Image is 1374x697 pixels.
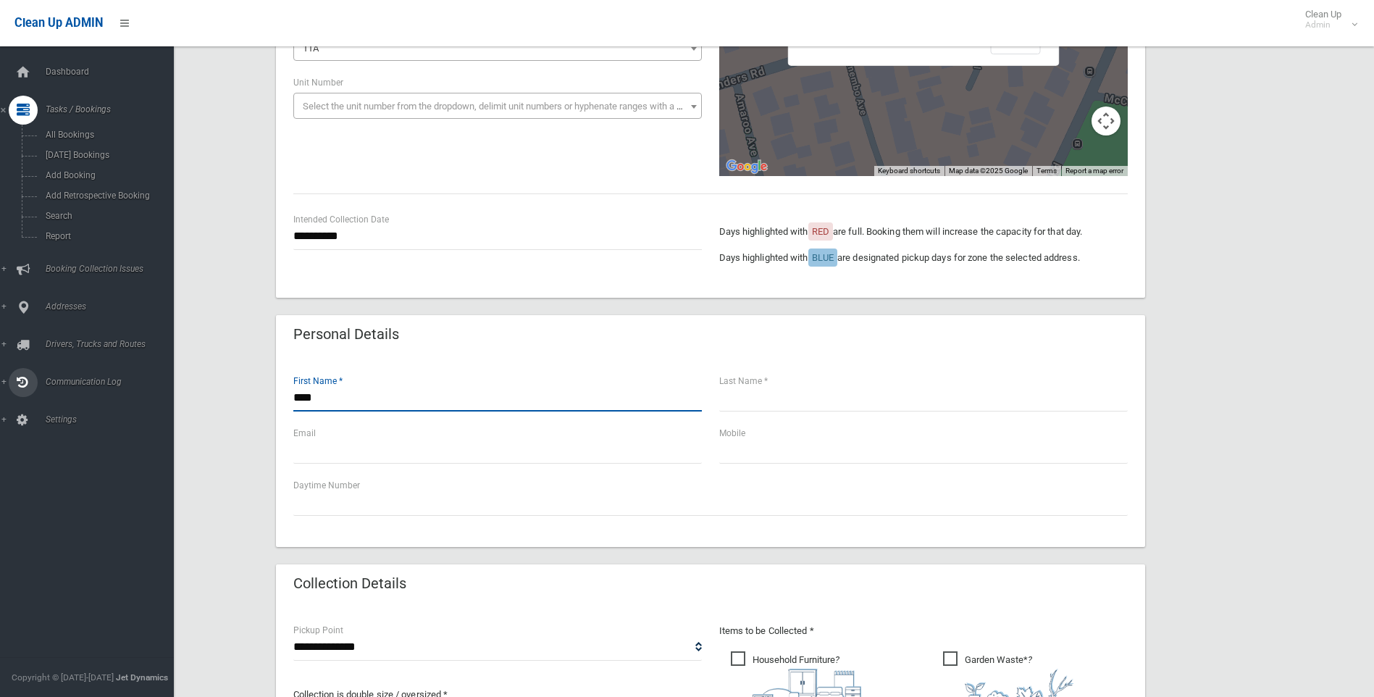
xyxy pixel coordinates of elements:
button: Keyboard shortcuts [878,166,940,176]
p: Items to be Collected * [719,622,1128,640]
span: 11A [297,38,698,59]
span: RED [812,226,829,237]
span: Settings [41,414,185,425]
span: Search [41,211,172,221]
span: 11A [293,35,702,61]
p: Days highlighted with are full. Booking them will increase the capacity for that day. [719,223,1128,241]
span: Communication Log [41,377,185,387]
span: 11A [303,43,319,54]
span: Select the unit number from the dropdown, delimit unit numbers or hyphenate ranges with a comma [303,101,708,112]
span: Copyright © [DATE]-[DATE] [12,672,114,683]
span: All Bookings [41,130,172,140]
span: Add Retrospective Booking [41,191,172,201]
a: Terms (opens in new tab) [1036,167,1057,175]
span: Booking Collection Issues [41,264,185,274]
span: Report [41,231,172,241]
span: [DATE] Bookings [41,150,172,160]
span: Drivers, Trucks and Routes [41,339,185,349]
span: BLUE [812,252,834,263]
p: Days highlighted with are designated pickup days for zone the selected address. [719,249,1128,267]
img: Google [723,157,771,176]
span: Tasks / Bookings [41,104,185,114]
span: Clean Up [1298,9,1356,30]
span: Add Booking [41,170,172,180]
span: Clean Up ADMIN [14,16,103,30]
span: Addresses [41,301,185,312]
a: Report a map error [1065,167,1123,175]
header: Collection Details [276,569,424,598]
span: Map data ©2025 Google [949,167,1028,175]
a: Open this area in Google Maps (opens a new window) [723,157,771,176]
header: Personal Details [276,320,416,348]
strong: Jet Dynamics [116,672,168,683]
button: Map camera controls [1092,107,1120,135]
small: Admin [1305,20,1341,30]
span: Dashboard [41,67,185,77]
